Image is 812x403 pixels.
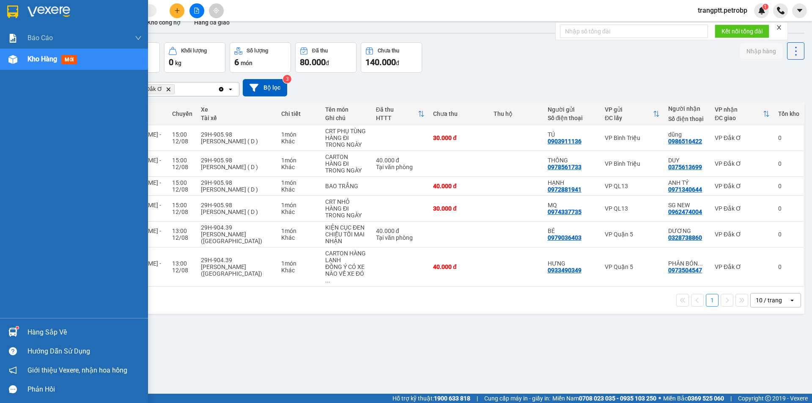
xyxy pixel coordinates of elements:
[281,157,317,164] div: 1 món
[778,134,799,141] div: 0
[688,395,724,402] strong: 0369 525 060
[166,87,171,92] svg: Delete
[778,205,799,212] div: 0
[7,5,18,18] img: logo-vxr
[325,224,368,231] div: KIỆN CỤC ĐEN
[378,48,399,54] div: Chưa thu
[281,228,317,234] div: 1 món
[27,55,57,63] span: Kho hàng
[668,131,706,138] div: dũng
[433,134,485,141] div: 30.000 đ
[172,179,192,186] div: 15:00
[213,8,219,14] span: aim
[361,42,422,73] button: Chưa thu140.000đ
[189,3,204,18] button: file-add
[548,228,596,234] div: BÉ
[715,134,770,141] div: VP Đắk Ơ
[668,164,702,170] div: 0375613699
[668,202,706,208] div: SG NEW
[172,157,192,164] div: 15:00
[61,55,77,64] span: mới
[778,110,799,117] div: Tồn kho
[241,60,252,66] span: món
[172,186,192,193] div: 12/08
[187,12,236,33] button: Hàng đã giao
[668,105,706,112] div: Người nhận
[218,86,225,93] svg: Clear all
[433,110,485,117] div: Chưa thu
[698,260,703,267] span: ...
[579,395,656,402] strong: 0708 023 035 - 0935 103 250
[170,3,184,18] button: plus
[201,164,273,170] div: [PERSON_NAME] ( D )
[135,35,142,41] span: down
[658,397,661,400] span: ⚪️
[396,60,399,66] span: đ
[281,267,317,274] div: Khác
[164,42,225,73] button: Khối lượng0kg
[796,7,804,14] span: caret-down
[7,8,20,17] span: Gửi:
[548,131,596,138] div: TÚ
[27,33,53,43] span: Báo cáo
[325,106,368,113] div: Tên món
[281,164,317,170] div: Khác
[201,231,273,244] div: [PERSON_NAME] ([GEOGRAPHIC_DATA])
[668,208,702,215] div: 0962474004
[605,263,660,270] div: VP Quận 5
[548,260,596,267] div: HƯNG
[281,202,317,208] div: 1 món
[325,128,368,134] div: CRT PHỤ TÙNG
[605,205,660,212] div: VP QL13
[8,328,17,337] img: warehouse-icon
[376,157,425,164] div: 40.000 đ
[175,60,181,66] span: kg
[201,106,273,113] div: Xe
[376,115,418,121] div: HTTT
[326,60,329,66] span: đ
[27,383,142,396] div: Phản hồi
[668,260,706,267] div: PHÂN BÓN TIẾN NAM
[281,260,317,267] div: 1 món
[201,202,273,208] div: 29H-905.98
[8,34,17,43] img: solution-icon
[548,202,596,208] div: MQ
[548,186,582,193] div: 0972881941
[433,263,485,270] div: 40.000 đ
[312,48,328,54] div: Đã thu
[601,103,664,125] th: Toggle SortBy
[201,186,273,193] div: [PERSON_NAME] ( D )
[548,179,596,186] div: HẠNH
[138,86,162,93] span: VP Đắk Ơ
[548,234,582,241] div: 0979036403
[560,25,708,38] input: Nhập số tổng đài
[715,25,769,38] button: Kết nối tổng đài
[548,267,582,274] div: 0933490349
[201,179,273,186] div: 29H-905.98
[668,179,706,186] div: ANH TÝ
[176,85,177,93] input: Selected VP Đắk Ơ.
[691,5,754,16] span: trangptt.petrobp
[548,138,582,145] div: 0903911136
[668,267,702,274] div: 0973504547
[181,48,207,54] div: Khối lượng
[281,131,317,138] div: 1 món
[7,7,60,27] div: VP Đắk Ơ
[281,110,317,117] div: Chi tiết
[778,160,799,167] div: 0
[172,234,192,241] div: 12/08
[7,27,60,48] div: LONG HƯƠNG
[758,7,765,14] img: icon-new-feature
[605,160,660,167] div: VP Bình Triệu
[715,205,770,212] div: VP Đắk Ơ
[434,395,470,402] strong: 1900 633 818
[201,115,273,121] div: Tài xế
[325,263,368,284] div: ĐỒNG Ý CÓ XE NÀO VỀ XE ĐÓ - ĐÃ XÁC NHẬN VỚI KHÁCH NHẬN TẠI VP ĐĂK Ơ
[325,115,368,121] div: Ghi chú
[668,157,706,164] div: DUY
[789,297,796,304] svg: open
[27,326,142,339] div: Hàng sắp về
[281,234,317,241] div: Khác
[172,267,192,274] div: 12/08
[494,110,539,117] div: Thu hộ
